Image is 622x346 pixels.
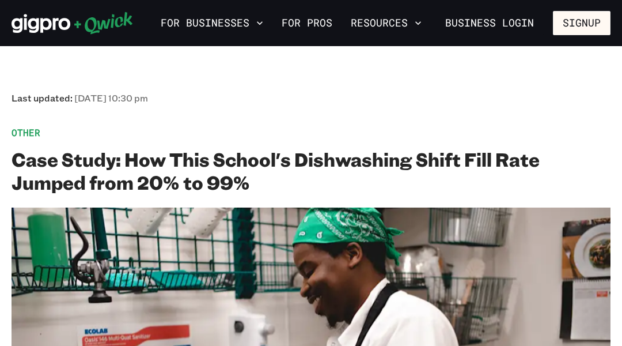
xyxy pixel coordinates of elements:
a: Business Login [435,11,544,35]
span: [DATE] 10:30 pm [74,92,148,104]
button: Resources [346,13,426,33]
h2: Case Study: How This School's Dishwashing Shift Fill Rate Jumped from 20% to 99% [12,148,610,194]
span: Last updated: [12,92,148,104]
a: For Pros [277,13,337,33]
span: Other [12,127,610,138]
button: Signup [553,11,610,35]
button: For Businesses [156,13,268,33]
